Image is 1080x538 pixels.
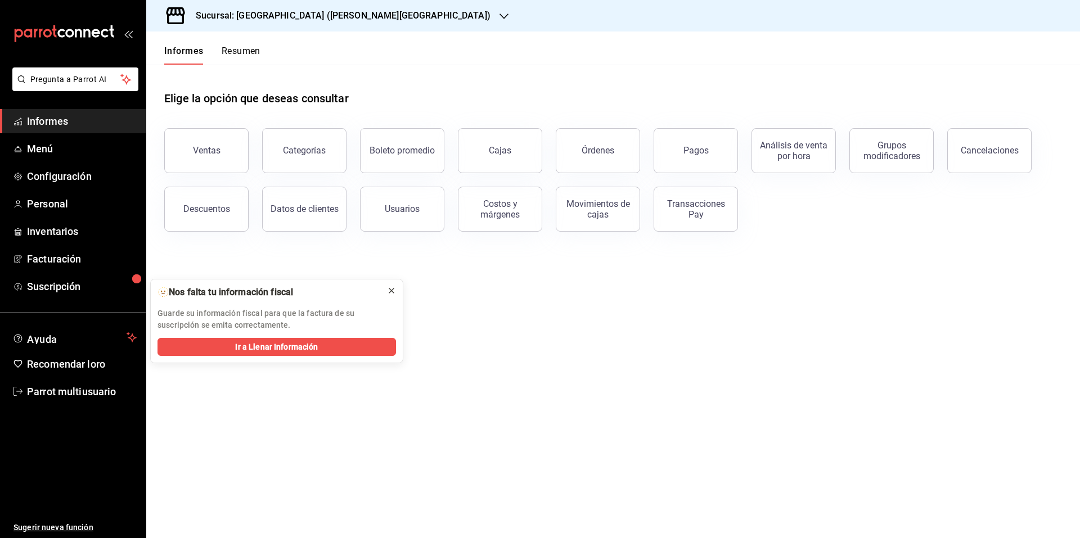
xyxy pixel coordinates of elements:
font: Ventas [193,145,220,156]
div: pestañas de navegación [164,45,260,65]
button: abrir_cajón_menú [124,29,133,38]
font: Pagos [683,145,709,156]
font: Recomendar loro [27,358,105,370]
font: Inventarios [27,225,78,237]
a: Pregunta a Parrot AI [8,82,138,93]
font: Parrot multiusuario [27,386,116,397]
font: Guarde su información fiscal para que la factura de su suscripción se emita correctamente. [157,309,354,329]
font: Boleto promedio [370,145,435,156]
font: Elige la opción que deseas consultar [164,92,349,105]
font: Descuentos [183,204,230,214]
font: Pregunta a Parrot AI [30,75,107,84]
font: Órdenes [582,145,614,156]
font: Facturación [27,253,81,265]
font: 🫥Nos falta tu información fiscal [157,287,293,297]
button: Órdenes [556,128,640,173]
font: Configuración [27,170,92,182]
button: Pregunta a Parrot AI [12,67,138,91]
font: Ir a Llenar Información [235,342,318,351]
font: Datos de clientes [271,204,339,214]
font: Cajas [489,145,512,156]
button: Movimientos de cajas [556,187,640,232]
font: Cancelaciones [961,145,1019,156]
button: Categorías [262,128,346,173]
button: Boleto promedio [360,128,444,173]
font: Grupos modificadores [863,140,920,161]
font: Movimientos de cajas [566,198,630,220]
font: Usuarios [385,204,420,214]
font: Sucursal: [GEOGRAPHIC_DATA] ([PERSON_NAME][GEOGRAPHIC_DATA]) [196,10,490,21]
button: Pagos [654,128,738,173]
font: Ayuda [27,333,57,345]
font: Suscripción [27,281,80,292]
button: Transacciones Pay [654,187,738,232]
font: Sugerir nueva función [13,523,93,532]
button: Datos de clientes [262,187,346,232]
a: Cajas [458,128,542,173]
font: Análisis de venta por hora [760,140,827,161]
font: Categorías [283,145,326,156]
button: Costos y márgenes [458,187,542,232]
button: Descuentos [164,187,249,232]
button: Grupos modificadores [849,128,934,173]
button: Cancelaciones [947,128,1032,173]
font: Informes [164,46,204,56]
font: Informes [27,115,68,127]
button: Análisis de venta por hora [751,128,836,173]
button: Usuarios [360,187,444,232]
font: Transacciones Pay [667,198,725,220]
button: Ventas [164,128,249,173]
font: Personal [27,198,68,210]
font: Costos y márgenes [480,198,520,220]
font: Menú [27,143,53,155]
font: Resumen [222,46,260,56]
button: Ir a Llenar Información [157,338,396,356]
